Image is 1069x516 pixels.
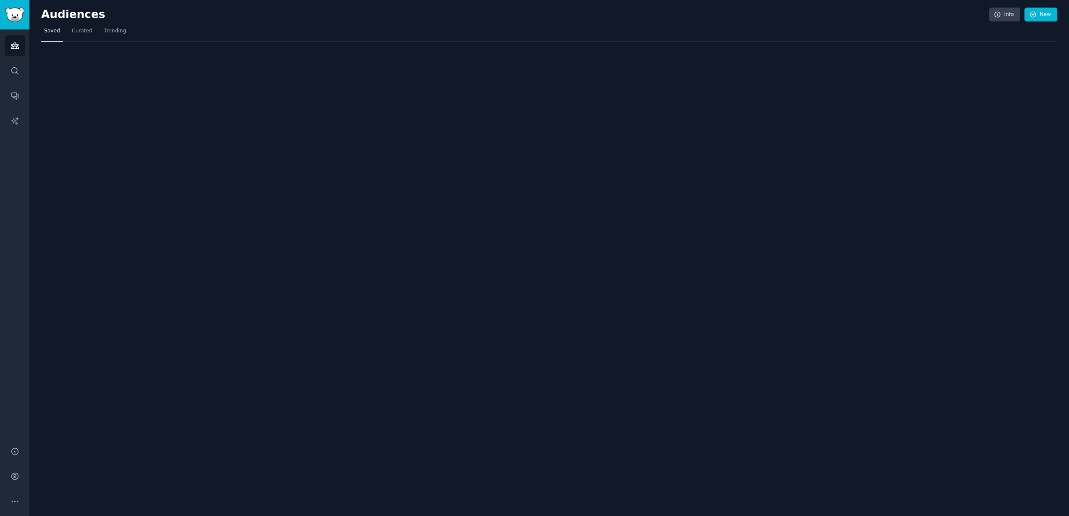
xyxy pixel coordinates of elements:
a: Info [989,8,1020,22]
a: Saved [41,24,63,42]
h2: Audiences [41,8,989,21]
img: GummySearch logo [5,8,24,22]
span: Curated [72,27,92,35]
span: Saved [44,27,60,35]
a: New [1024,8,1057,22]
span: Trending [104,27,126,35]
a: Trending [101,24,129,42]
a: Curated [69,24,95,42]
